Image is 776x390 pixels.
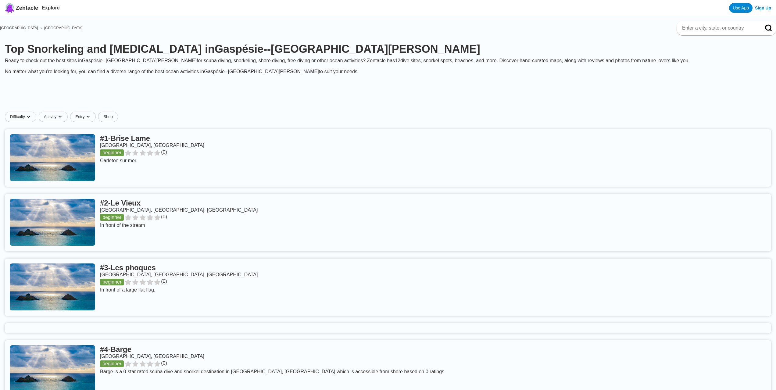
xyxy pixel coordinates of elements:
[44,26,82,30] a: [GEOGRAPHIC_DATA]
[10,114,25,119] span: Difficulty
[75,114,84,119] span: Entry
[5,112,39,122] button: Difficultydropdown caret
[44,114,56,119] span: Activity
[39,112,70,122] button: Activitydropdown caret
[98,112,118,122] a: Shop
[58,114,63,119] img: dropdown caret
[681,25,756,31] input: Enter a city, state, or country
[26,114,31,119] img: dropdown caret
[42,5,60,10] a: Explore
[5,43,771,55] h1: Top Snorkeling and [MEDICAL_DATA] in Gaspésie--[GEOGRAPHIC_DATA][PERSON_NAME]
[5,3,38,13] a: Zentacle logoZentacle
[41,26,42,30] span: ›
[16,5,38,11] span: Zentacle
[5,3,15,13] img: Zentacle logo
[755,5,771,10] a: Sign Up
[729,3,753,13] a: Use App
[86,114,91,119] img: dropdown caret
[70,112,98,122] button: Entrydropdown caret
